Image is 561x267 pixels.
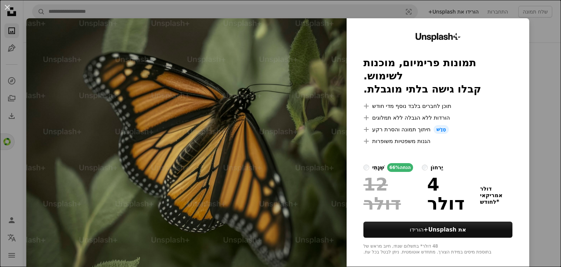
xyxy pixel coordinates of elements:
[363,244,423,249] font: * בתשלום שנתי, חיוב מראש של
[480,199,496,205] font: לחודש
[431,164,443,171] font: יַרחוֹן
[372,138,430,144] font: הגנות משפטיות משופרות
[363,165,369,170] input: שְׁנָתִי66%הנחה
[363,249,491,255] font: בתוספת מיסים במידת הצורך. מתחדש אוטומטית. ניתן לבטל בכל עת.
[372,114,450,121] font: הורדות ללא הגבלה ללא תמלוגים
[372,164,384,171] font: שְׁנָתִי
[480,185,503,199] font: דולר אמריקאי
[363,222,512,238] button: הורידואת Unsplash+
[363,57,476,82] font: תמונות פרימיום, מוכנות לשימוש.
[427,174,465,214] font: 4 דולר
[410,226,424,233] font: הורידו
[372,126,431,133] font: חיתוך תמונה והסרת רקע
[363,174,401,214] font: 12 דולר
[436,127,446,132] font: חָדָשׁ
[423,244,438,249] font: 48 דולר
[363,83,481,95] font: קבלו גישה בלתי מוגבלת.
[424,226,466,233] font: את Unsplash+
[389,165,400,170] font: 66%
[422,165,428,170] input: יַרחוֹן
[372,103,451,109] font: תוכן לחברים בלבד נוסף מדי חודש
[400,165,411,170] font: הנחה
